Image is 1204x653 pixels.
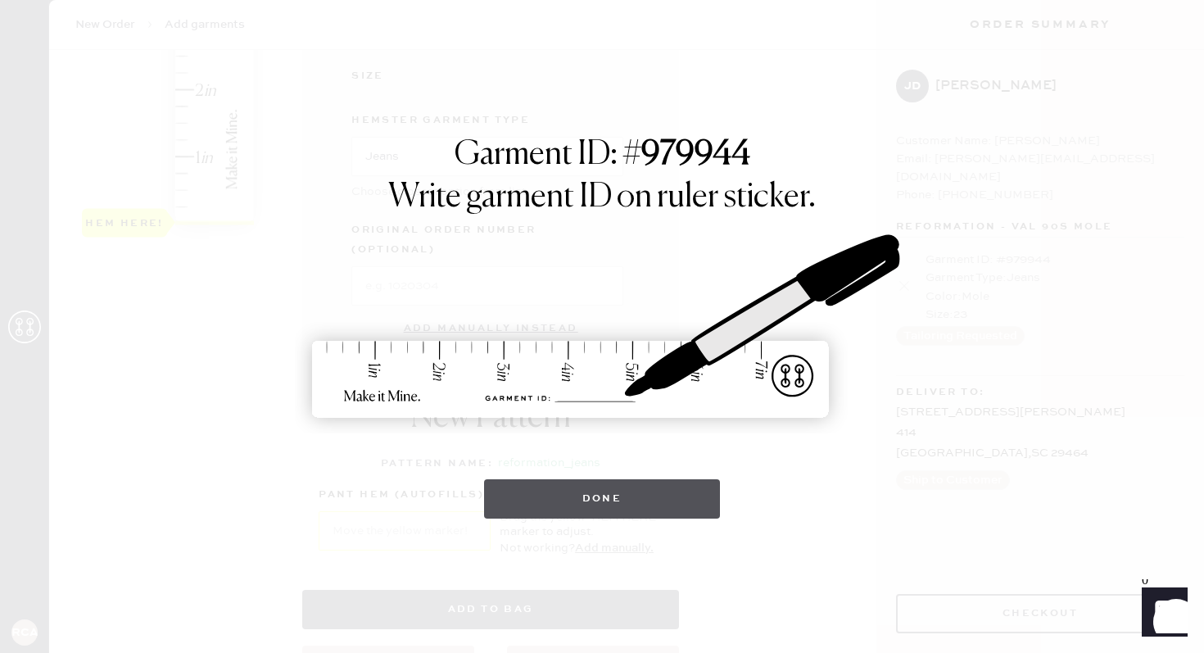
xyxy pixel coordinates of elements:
[641,138,750,171] strong: 979944
[484,479,721,519] button: Done
[455,135,750,178] h1: Garment ID: #
[388,178,816,217] h1: Write garment ID on ruler sticker.
[1126,579,1197,650] iframe: Front Chat
[295,193,909,463] img: ruler-sticker-sharpie.svg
